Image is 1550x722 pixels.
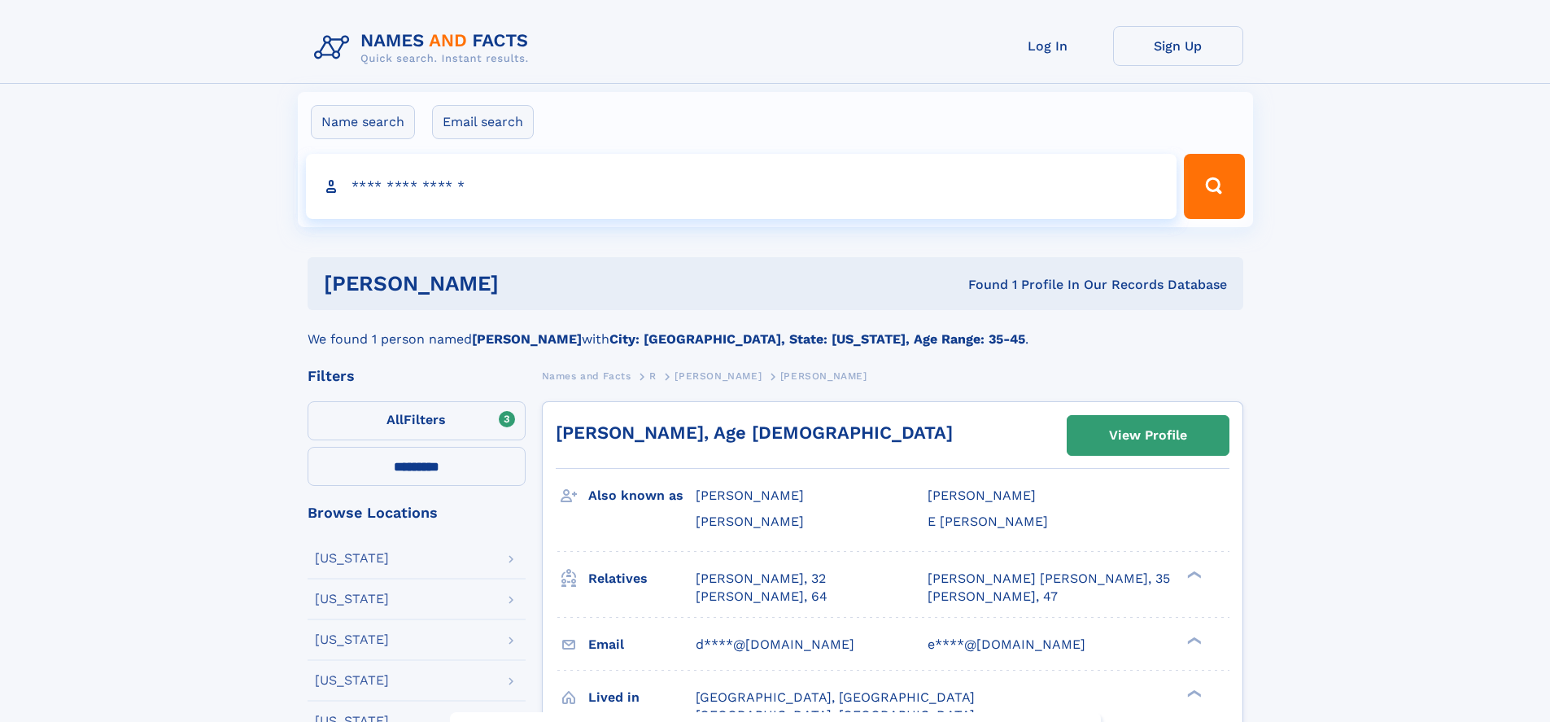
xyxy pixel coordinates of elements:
[315,674,389,687] div: [US_STATE]
[308,505,526,520] div: Browse Locations
[928,514,1048,529] span: E [PERSON_NAME]
[308,369,526,383] div: Filters
[928,588,1058,606] a: [PERSON_NAME], 47
[306,154,1177,219] input: search input
[588,684,696,711] h3: Lived in
[308,401,526,440] label: Filters
[311,105,415,139] label: Name search
[1183,635,1203,645] div: ❯
[1113,26,1243,66] a: Sign Up
[1068,416,1229,455] a: View Profile
[780,370,867,382] span: [PERSON_NAME]
[315,633,389,646] div: [US_STATE]
[675,365,762,386] a: [PERSON_NAME]
[386,412,404,427] span: All
[983,26,1113,66] a: Log In
[609,331,1025,347] b: City: [GEOGRAPHIC_DATA], State: [US_STATE], Age Range: 35-45
[696,689,975,705] span: [GEOGRAPHIC_DATA], [GEOGRAPHIC_DATA]
[675,370,762,382] span: [PERSON_NAME]
[324,273,734,294] h1: [PERSON_NAME]
[928,488,1036,503] span: [PERSON_NAME]
[1183,688,1203,698] div: ❯
[649,365,657,386] a: R
[308,26,542,70] img: Logo Names and Facts
[649,370,657,382] span: R
[588,482,696,510] h3: Also known as
[472,331,582,347] b: [PERSON_NAME]
[315,593,389,606] div: [US_STATE]
[556,422,953,443] a: [PERSON_NAME], Age [DEMOGRAPHIC_DATA]
[1184,154,1244,219] button: Search Button
[696,588,827,606] a: [PERSON_NAME], 64
[696,488,804,503] span: [PERSON_NAME]
[733,276,1227,294] div: Found 1 Profile In Our Records Database
[1183,569,1203,580] div: ❯
[928,570,1170,588] a: [PERSON_NAME] [PERSON_NAME], 35
[696,570,826,588] a: [PERSON_NAME], 32
[588,631,696,659] h3: Email
[588,565,696,593] h3: Relatives
[315,552,389,565] div: [US_STATE]
[432,105,534,139] label: Email search
[542,365,631,386] a: Names and Facts
[1109,417,1187,454] div: View Profile
[308,310,1243,349] div: We found 1 person named with .
[696,514,804,529] span: [PERSON_NAME]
